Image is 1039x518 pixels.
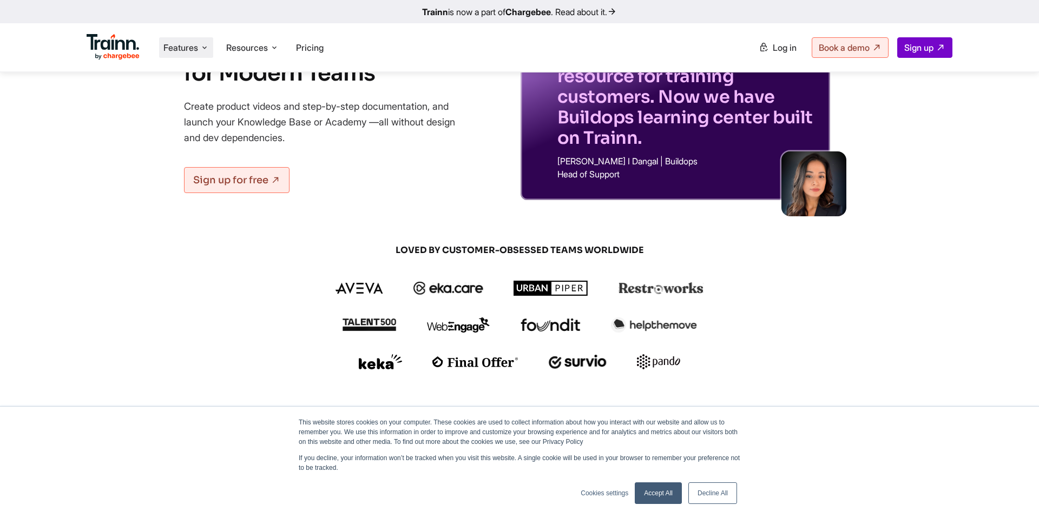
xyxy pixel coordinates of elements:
[226,42,268,54] span: Resources
[819,42,870,53] span: Book a demo
[432,356,518,367] img: finaloffer logo
[342,318,396,331] img: talent500 logo
[163,42,198,54] span: Features
[299,417,740,447] p: This website stores cookies on your computer. These cookies are used to collect information about...
[520,318,581,331] img: foundit logo
[505,6,551,17] b: Chargebee
[557,157,817,165] p: [PERSON_NAME] I Dangal | Buildops
[635,482,682,504] a: Accept All
[299,453,740,473] p: If you decline, your information won’t be tracked when you visit this website. A single cookie wi...
[184,98,471,145] p: Create product videos and step-by-step documentation, and launch your Knowledge Base or Academy —...
[611,317,697,333] img: helpthemove logo
[87,34,140,60] img: Trainn Logo
[336,283,383,294] img: aveva logo
[427,317,490,333] img: webengage logo
[260,244,779,256] span: LOVED BY CUSTOMER-OBSESSED TEAMS WORLDWIDE
[549,355,607,369] img: survio logo
[904,42,933,53] span: Sign up
[781,151,846,216] img: sabina-buildops.d2e8138.png
[773,42,797,53] span: Log in
[359,354,402,369] img: keka logo
[581,488,628,498] a: Cookies settings
[184,167,290,193] a: Sign up for free
[514,281,588,296] img: urbanpiper logo
[296,42,324,53] a: Pricing
[557,45,817,148] p: We didn't have a self-service resource for training customers. Now we have Buildops learning cent...
[897,37,952,58] a: Sign up
[422,6,448,17] b: Trainn
[752,38,803,57] a: Log in
[688,482,737,504] a: Decline All
[413,282,484,295] img: ekacare logo
[557,170,817,178] p: Head of Support
[637,354,680,369] img: pando logo
[619,282,703,294] img: restroworks logo
[812,37,889,58] a: Book a demo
